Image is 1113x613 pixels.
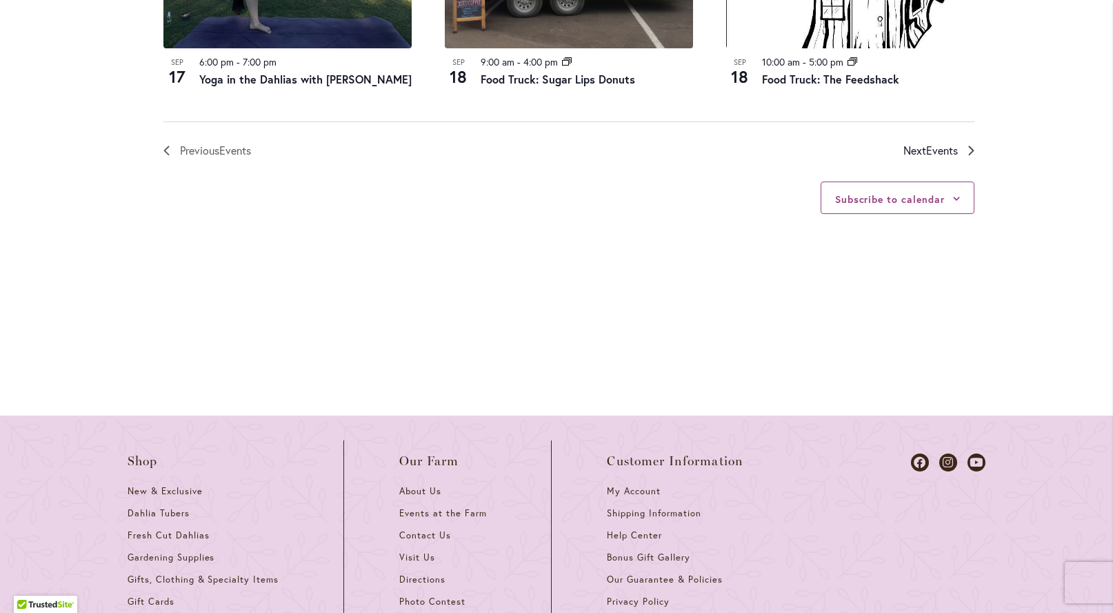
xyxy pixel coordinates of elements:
span: Events at the Farm [399,507,486,519]
a: Previous Events [163,142,251,159]
a: Dahlias on Youtube [967,454,985,471]
a: Dahlias on Facebook [911,454,929,471]
span: Help Center [607,529,662,541]
span: 18 [445,65,472,88]
time: 10:00 am [762,55,800,68]
span: New & Exclusive [128,485,203,497]
span: About Us [399,485,441,497]
span: - [517,55,521,68]
span: Our Guarantee & Policies [607,574,722,585]
span: - [237,55,240,68]
span: Visit Us [399,552,435,563]
span: Dahlia Tubers [128,507,190,519]
a: Yoga in the Dahlias with [PERSON_NAME] [199,72,412,86]
span: Previous [180,142,251,159]
span: 18 [726,65,754,88]
span: My Account [607,485,661,497]
span: Events [219,143,251,157]
span: Next [903,142,958,159]
a: Next Events [903,142,974,159]
span: Bonus Gift Gallery [607,552,690,563]
iframe: Launch Accessibility Center [10,564,49,603]
span: Sep [726,57,754,68]
time: 4:00 pm [523,55,558,68]
button: Subscribe to calendar [835,193,945,206]
a: Dahlias on Instagram [939,454,957,471]
a: Food Truck: The Feedshack [762,72,899,86]
span: Shipping Information [607,507,701,519]
span: Directions [399,574,445,585]
span: Sep [163,57,191,68]
time: 7:00 pm [243,55,277,68]
span: Photo Contest [399,596,465,607]
time: 6:00 pm [199,55,234,68]
time: 5:00 pm [809,55,843,68]
span: Gifts, Clothing & Specialty Items [128,574,279,585]
span: Events [926,143,958,157]
span: - [803,55,806,68]
time: 9:00 am [481,55,514,68]
span: Privacy Policy [607,596,670,607]
span: Our Farm [399,454,459,468]
span: Contact Us [399,529,451,541]
span: Gift Cards [128,596,174,607]
span: Shop [128,454,158,468]
span: Sep [445,57,472,68]
span: 17 [163,65,191,88]
span: Fresh Cut Dahlias [128,529,210,541]
a: Food Truck: Sugar Lips Donuts [481,72,635,86]
span: Customer Information [607,454,743,468]
span: Gardening Supplies [128,552,214,563]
